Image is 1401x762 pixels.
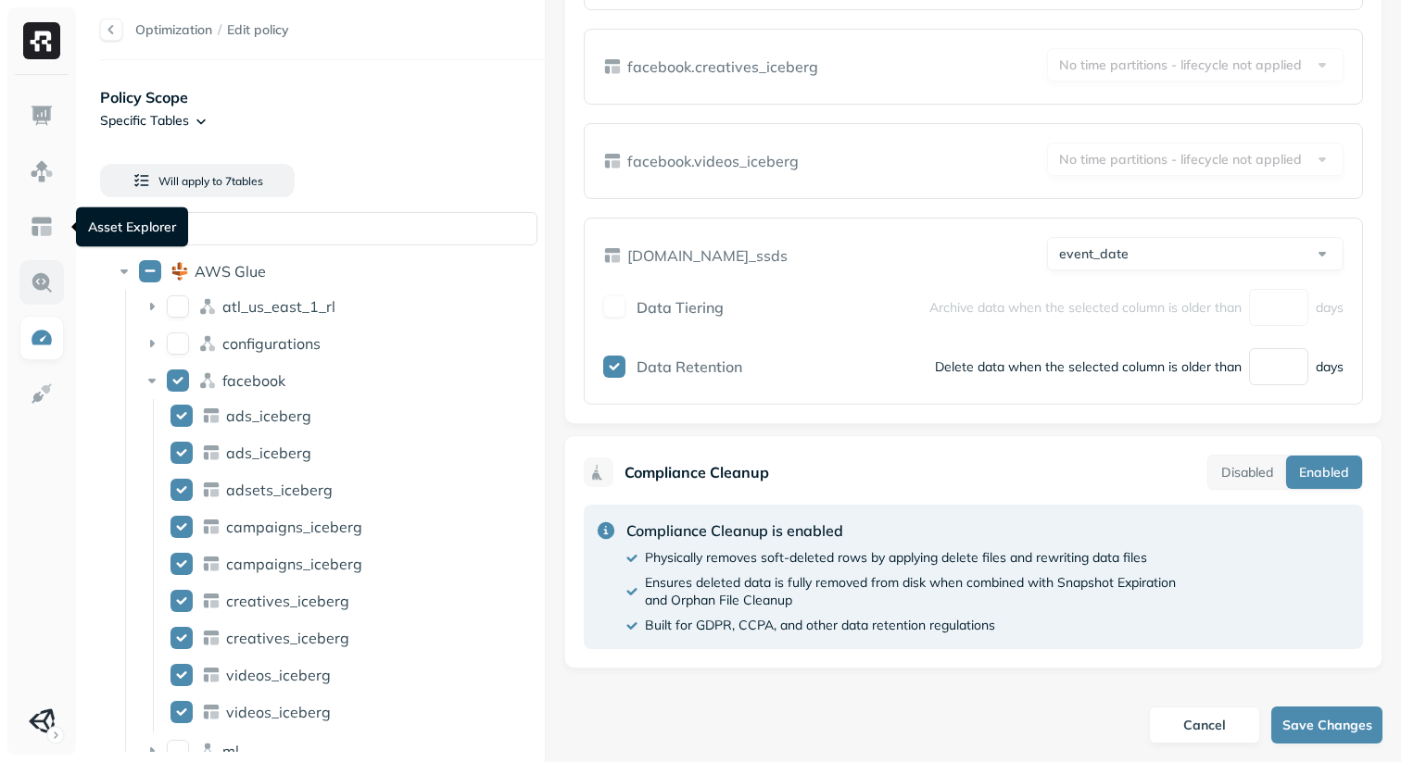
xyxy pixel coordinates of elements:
[76,207,188,247] div: Asset Explorer
[222,297,335,316] p: atl_us_east_1_rl
[135,329,557,358] div: configurationsconfigurations
[170,590,193,612] button: creatives_iceberg
[226,518,362,536] p: campaigns_iceberg
[929,299,1242,317] p: Archive data when the selected column is older than
[226,555,362,573] p: campaigns_iceberg
[170,516,193,538] button: campaigns_iceberg
[226,406,311,425] p: ads_iceberg
[30,159,54,183] img: Assets
[626,519,1176,542] p: Compliance Cleanup is enabled
[30,270,54,294] img: Query Explorer
[227,21,289,39] span: Edit policy
[163,660,558,690] div: videos_icebergvideos_iceberg
[100,86,545,108] p: Policy Scope
[163,549,558,579] div: campaigns_icebergcampaigns_iceberg
[163,438,558,468] div: ads_icebergads_iceberg
[170,442,193,464] button: ads_iceberg
[170,664,193,686] button: videos_iceberg
[23,22,60,59] img: Ryft
[1271,706,1382,743] button: Save Changes
[170,627,193,649] button: creatives_iceberg
[627,56,818,78] p: facebook.creatives_iceberg
[167,369,189,392] button: facebook
[163,512,558,542] div: campaigns_icebergcampaigns_iceberg
[170,701,193,723] button: videos_iceberg
[226,443,311,462] p: ads_iceberg
[1286,456,1362,489] button: Enabled
[163,586,558,616] div: creatives_icebergcreatives_iceberg
[30,215,54,239] img: Asset Explorer
[627,244,788,267] p: [DOMAIN_NAME]_ssds
[167,332,189,355] button: configurations
[167,295,189,318] button: atl_us_east_1_rl
[226,481,333,499] p: adsets_iceberg
[627,150,799,172] p: facebook.videos_iceberg
[935,358,1242,376] p: Delete data when the selected column is older than
[218,21,221,39] p: /
[1208,456,1286,489] button: Disabled
[170,479,193,501] button: adsets_iceberg
[222,742,239,760] p: ml
[226,703,331,721] p: videos_iceberg
[226,629,349,647] p: creatives_iceberg
[30,326,54,350] img: Optimization
[100,112,189,130] p: Specific Tables
[226,592,349,610] p: creatives_iceberg
[139,260,161,282] button: AWS Glue
[158,174,222,188] span: Will apply to
[135,292,557,321] div: atl_us_east_1_rlatl_us_east_1_rl
[30,104,54,128] img: Dashboard
[222,174,263,188] span: 7 table s
[1316,299,1344,317] p: days
[1316,358,1344,376] p: days
[30,381,54,406] img: Integrations
[603,295,625,318] button: Data Tiering
[170,405,193,427] button: ads_iceberg
[603,356,625,378] button: Data Retention
[163,475,558,505] div: adsets_icebergadsets_iceberg
[637,298,724,317] span: Data Tiering
[222,334,321,353] p: configurations
[645,574,1176,609] p: Ensures deleted data is fully removed from disk when combined with Snapshot Expiration and Orphan...
[222,371,285,390] p: facebook
[163,623,558,653] div: creatives_icebergcreatives_iceberg
[637,357,742,376] label: Data Retention
[163,697,558,727] div: videos_icebergvideos_iceberg
[163,401,558,431] div: ads_icebergads_iceberg
[625,461,769,483] p: Compliance Cleanup
[135,21,289,39] nav: breadcrumb
[645,549,1147,567] p: Physically removes soft-deleted rows by applying delete files and rewriting data files
[107,256,556,286] div: AWS GlueAWS Glue
[100,164,295,197] button: Will apply to 7tables
[135,366,557,395] div: facebookfacebook
[195,262,266,281] p: AWS Glue
[29,708,55,734] img: Unity
[645,617,995,634] p: Built for GDPR, CCPA, and other data retention regulations
[1149,706,1260,743] button: Cancel
[226,666,331,684] p: videos_iceberg
[167,740,189,762] button: ml
[135,21,212,38] a: Optimization
[170,553,193,575] button: campaigns_iceberg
